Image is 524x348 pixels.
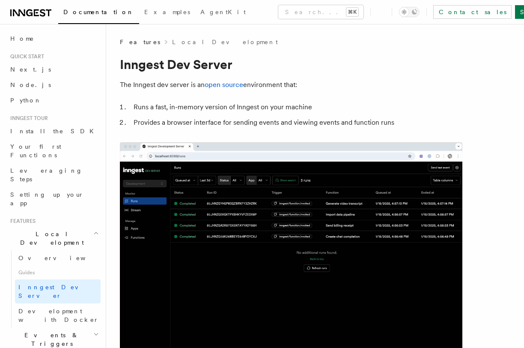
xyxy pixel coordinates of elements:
span: Features [7,218,36,225]
a: Leveraging Steps [7,163,101,187]
a: Next.js [7,62,101,77]
a: Setting up your app [7,187,101,211]
span: Python [10,97,42,104]
a: Examples [139,3,195,23]
button: Search...⌘K [278,5,363,19]
span: Development with Docker [18,308,99,323]
a: Inngest Dev Server [15,279,101,303]
span: Local Development [7,230,93,247]
span: Examples [144,9,190,15]
a: Python [7,93,101,108]
span: Home [10,34,34,43]
span: Overview [18,255,107,261]
span: Leveraging Steps [10,167,83,183]
a: open source [205,81,243,89]
li: Runs a fast, in-memory version of Inngest on your machine [131,101,462,113]
a: AgentKit [195,3,251,23]
a: Node.js [7,77,101,93]
span: Inngest tour [7,115,48,122]
span: Guides [15,266,101,279]
a: Overview [15,250,101,266]
span: Inngest Dev Server [18,284,92,299]
span: Next.js [10,66,51,73]
a: Home [7,31,101,46]
a: Local Development [172,38,278,46]
button: Local Development [7,226,101,250]
kbd: ⌘K [346,8,358,16]
span: AgentKit [200,9,246,15]
span: Events & Triggers [7,331,93,348]
li: Provides a browser interface for sending events and viewing events and function runs [131,117,462,129]
span: Node.js [10,81,51,88]
p: The Inngest dev server is an environment that: [120,79,462,91]
a: Documentation [58,3,139,24]
span: Install the SDK [10,128,99,135]
a: Development with Docker [15,303,101,327]
a: Install the SDK [7,123,101,139]
span: Quick start [7,53,44,60]
span: Features [120,38,160,46]
span: Your first Functions [10,143,61,159]
a: Your first Functions [7,139,101,163]
div: Local Development [7,250,101,327]
h1: Inngest Dev Server [120,57,462,72]
button: Toggle dark mode [399,7,420,17]
span: Setting up your app [10,191,84,207]
span: Documentation [63,9,134,15]
a: Contact sales [433,5,512,19]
